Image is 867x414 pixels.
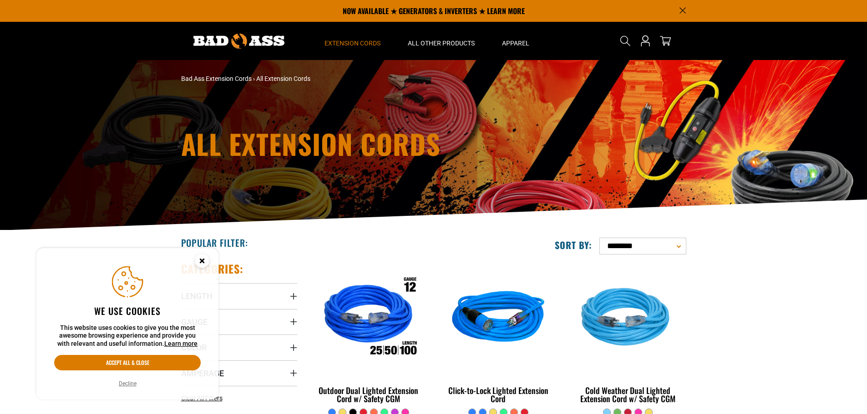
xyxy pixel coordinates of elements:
[54,305,201,317] h2: We use cookies
[36,248,218,400] aside: Cookie Consent
[570,262,686,408] a: Light Blue Cold Weather Dual Lighted Extension Cord w/ Safety CGM
[181,309,297,334] summary: Gauge
[181,360,297,386] summary: Amperage
[181,237,248,249] h2: Popular Filter:
[116,379,139,388] button: Decline
[440,262,556,408] a: blue Click-to-Lock Lighted Extension Cord
[181,283,297,309] summary: Length
[253,75,255,82] span: ›
[181,74,513,84] nav: breadcrumbs
[441,266,556,371] img: blue
[54,324,201,348] p: This website uses cookies to give you the most awesome browsing experience and provide you with r...
[311,22,394,60] summary: Extension Cords
[311,262,427,408] a: Outdoor Dual Lighted Extension Cord w/ Safety CGM Outdoor Dual Lighted Extension Cord w/ Safety CGM
[256,75,310,82] span: All Extension Cords
[181,334,297,360] summary: Color
[618,34,633,48] summary: Search
[570,386,686,403] div: Cold Weather Dual Lighted Extension Cord w/ Safety CGM
[181,75,252,82] a: Bad Ass Extension Cords
[311,266,426,371] img: Outdoor Dual Lighted Extension Cord w/ Safety CGM
[394,22,488,60] summary: All Other Products
[571,266,685,371] img: Light Blue
[324,39,380,47] span: Extension Cords
[408,39,475,47] span: All Other Products
[164,340,198,347] a: Learn more
[555,239,592,251] label: Sort by:
[54,355,201,370] button: Accept all & close
[311,386,427,403] div: Outdoor Dual Lighted Extension Cord w/ Safety CGM
[488,22,543,60] summary: Apparel
[502,39,529,47] span: Apparel
[181,394,223,402] span: Clear All Filters
[181,130,513,157] h1: All Extension Cords
[440,386,556,403] div: Click-to-Lock Lighted Extension Cord
[193,34,284,49] img: Bad Ass Extension Cords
